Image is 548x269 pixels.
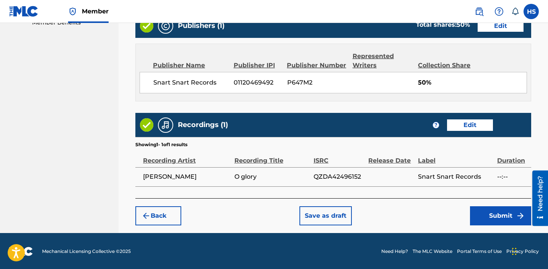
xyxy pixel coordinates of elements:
[161,121,170,130] img: Recordings
[472,4,487,19] a: Public Search
[470,206,531,225] button: Submit
[510,232,548,269] iframe: Chat Widget
[178,21,224,30] h5: Publishers (1)
[234,61,281,70] div: Publisher IPI
[497,172,527,181] span: --:--
[153,61,228,70] div: Publisher Name
[8,5,19,41] div: Need help?
[42,248,131,255] span: Mechanical Licensing Collective © 2025
[512,240,517,263] div: Drag
[82,7,109,16] span: Member
[475,7,484,16] img: search
[140,19,153,33] img: Valid
[314,172,365,181] span: QZDA42496152
[491,4,507,19] div: Help
[287,78,347,87] span: P647M2
[524,4,539,19] div: User Menu
[140,118,153,132] img: Valid
[141,211,151,220] img: 7ee5dd4eb1f8a8e3ef2f.svg
[447,119,493,131] button: Edit
[68,7,77,16] img: Top Rightsholder
[433,122,439,128] span: ?
[9,247,33,256] img: logo
[478,20,524,32] button: Edit
[381,248,408,255] a: Need Help?
[416,20,470,29] div: Total shares:
[234,78,281,87] span: 01120469492
[418,172,493,181] span: Snart Snart Records
[234,172,310,181] span: O glory
[418,78,527,87] span: 50%
[314,148,365,165] div: ISRC
[287,61,346,70] div: Publisher Number
[135,141,187,148] p: Showing 1 - 1 of 1 results
[494,7,504,16] img: help
[457,21,470,28] span: 50 %
[418,61,474,70] div: Collection Share
[9,6,39,17] img: MLC Logo
[178,121,228,129] h5: Recordings (1)
[161,21,170,31] img: Publishers
[153,78,228,87] span: Snart Snart Records
[413,248,452,255] a: The MLC Website
[516,211,525,220] img: f7272a7cc735f4ea7f67.svg
[299,206,352,225] button: Save as draft
[143,148,231,165] div: Recording Artist
[457,248,502,255] a: Portal Terms of Use
[135,206,181,225] button: Back
[234,148,310,165] div: Recording Title
[506,248,539,255] a: Privacy Policy
[353,52,412,70] div: Represented Writers
[511,8,519,15] div: Notifications
[418,148,493,165] div: Label
[527,171,548,226] iframe: Resource Center
[368,148,414,165] div: Release Date
[143,172,231,181] span: [PERSON_NAME]
[497,148,527,165] div: Duration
